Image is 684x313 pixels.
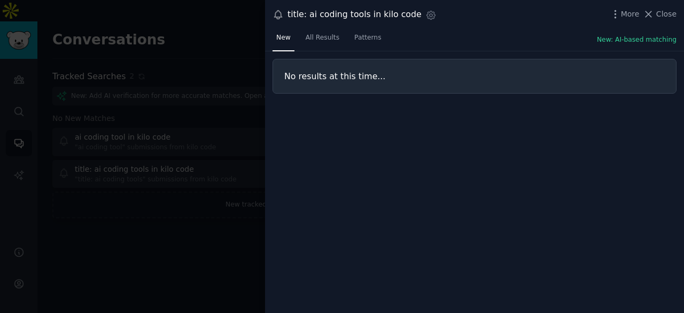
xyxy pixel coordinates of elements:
button: Close [643,9,677,20]
h3: No results at this time... [284,71,665,82]
span: Patterns [354,33,381,43]
span: New [276,33,291,43]
span: All Results [306,33,339,43]
span: Close [656,9,677,20]
a: New [273,29,294,51]
a: All Results [302,29,343,51]
button: More [610,9,640,20]
div: title: ai coding tools in kilo code [287,8,422,21]
button: New: AI-based matching [597,35,677,45]
a: Patterns [351,29,385,51]
span: More [621,9,640,20]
